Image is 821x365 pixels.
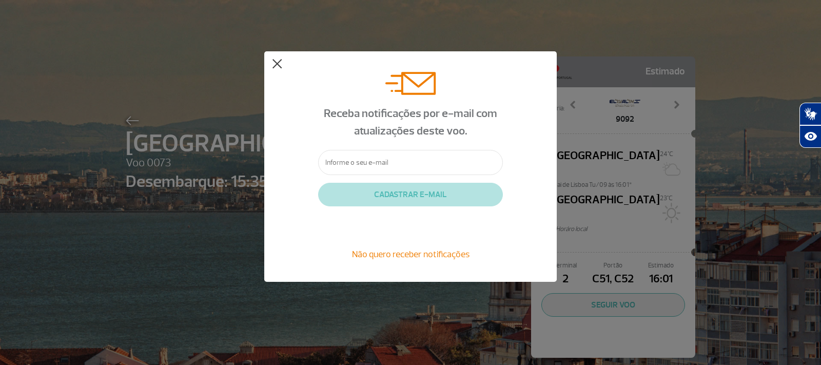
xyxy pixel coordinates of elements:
[324,106,497,138] span: Receba notificações por e-mail com atualizações deste voo.
[799,103,821,125] button: Abrir tradutor de língua de sinais.
[799,103,821,148] div: Plugin de acessibilidade da Hand Talk.
[318,183,503,206] button: CADASTRAR E-MAIL
[799,125,821,148] button: Abrir recursos assistivos.
[352,248,470,260] span: Não quero receber notificações
[318,150,503,175] input: Informe o seu e-mail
